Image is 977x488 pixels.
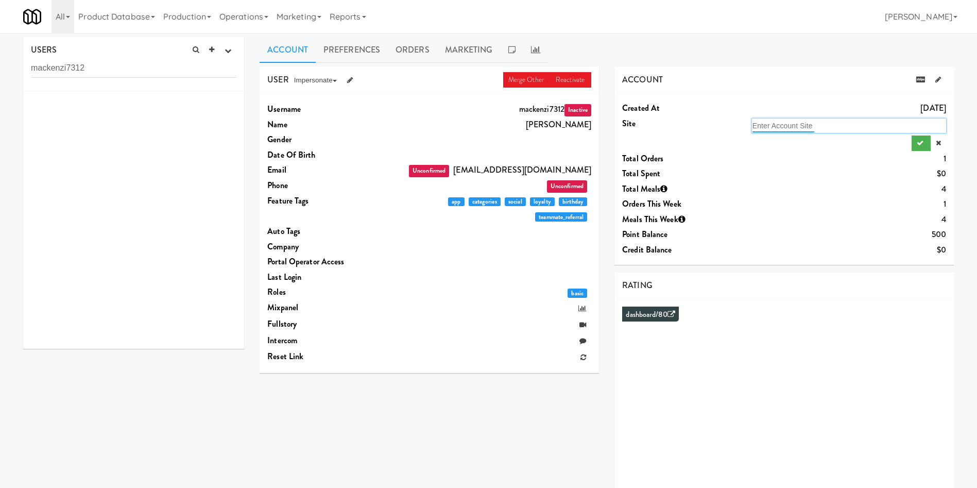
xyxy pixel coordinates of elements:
dd: 1 [752,151,946,166]
dt: Name [267,117,397,132]
dt: Point Balance [622,227,752,242]
dt: Intercom [267,333,397,348]
dt: Last login [267,270,397,285]
dd: [DATE] [752,100,946,116]
span: RATING [622,279,653,291]
dt: Created at [622,100,752,116]
a: Marketing [437,37,501,63]
dt: Company [267,239,397,255]
a: Orders [388,37,437,63]
dd: [EMAIL_ADDRESS][DOMAIN_NAME] [397,162,591,178]
span: teammate_referral [535,212,587,222]
dt: Mixpanel [267,300,397,315]
span: USER [267,74,288,86]
dt: Portal Operator Access [267,254,397,270]
span: USERS [31,44,57,56]
dt: Phone [267,178,397,193]
dt: Site [622,116,752,131]
a: Merge Other [503,72,551,88]
span: app [448,197,465,207]
dt: Total Orders [622,151,752,166]
dt: Fullstory [267,316,397,332]
dd: 4 [752,181,946,197]
span: Unconfirmed [547,180,587,193]
dt: Username [267,102,397,117]
dt: Meals This Week [622,212,752,227]
dt: Gender [267,132,397,147]
span: birthday [559,197,587,207]
input: Search user [31,59,236,78]
span: Inactive [564,104,591,116]
dt: Feature Tags [267,193,397,209]
dd: mackenzi7312 [397,102,591,117]
dt: Total Meals [622,181,752,197]
dd: [PERSON_NAME] [397,117,591,132]
a: Reactivate [551,72,591,88]
dt: Date Of Birth [267,147,397,163]
span: Unconfirmed [409,165,449,177]
span: social [505,197,526,207]
dt: Total Spent [622,166,752,181]
span: ACCOUNT [622,74,663,86]
span: loyalty [530,197,555,207]
a: Preferences [316,37,388,63]
dd: $0 [752,242,946,258]
img: Micromart [23,8,41,26]
a: dashboard/80 [626,309,675,320]
dt: Roles [267,284,397,300]
a: Account [260,37,316,63]
dt: Auto Tags [267,224,397,239]
span: categories [469,197,501,207]
dt: Credit Balance [622,242,752,258]
button: Impersonate [289,73,342,88]
dt: Reset link [267,349,397,364]
input: Enter Account Site [752,119,814,132]
dd: 4 [752,212,946,227]
dd: 500 [752,227,946,242]
dt: Orders This Week [622,196,752,212]
dd: $0 [752,166,946,181]
span: basic [568,289,587,298]
dt: Email [267,162,397,178]
dd: 1 [752,196,946,212]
